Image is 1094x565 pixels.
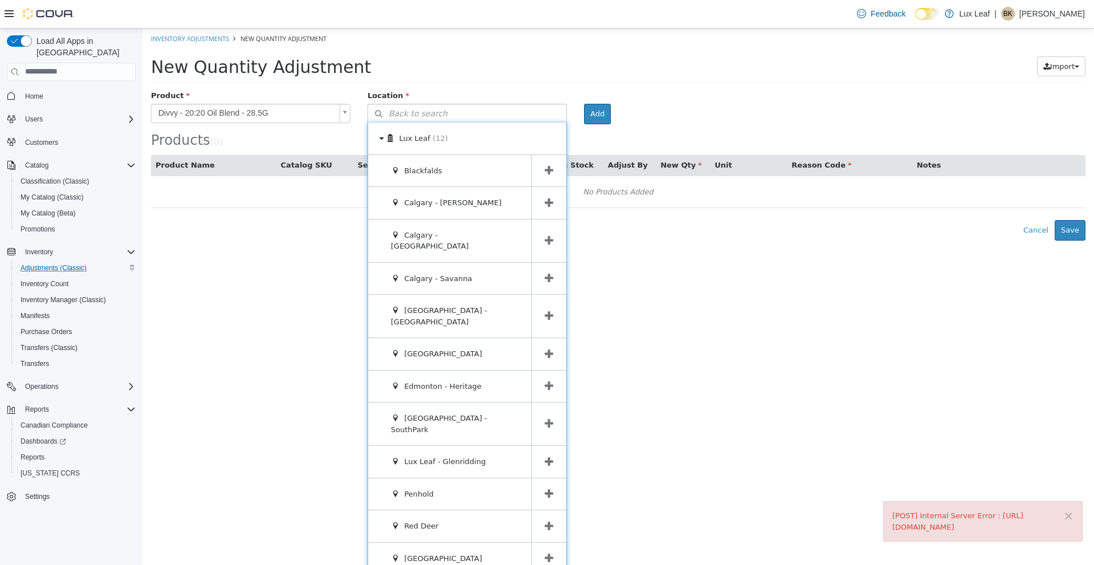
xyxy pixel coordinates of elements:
[16,261,136,275] span: Adjustments (Classic)
[2,134,140,151] button: Customers
[21,90,48,103] a: Home
[262,138,299,147] span: Blackfalds
[921,482,931,494] button: ×
[21,359,49,368] span: Transfers
[21,89,136,103] span: Home
[908,34,932,42] span: Import
[2,244,140,260] button: Inventory
[21,469,80,478] span: [US_STATE] CCRS
[25,405,49,414] span: Reports
[11,205,140,221] button: My Catalog (Beta)
[852,2,910,25] a: Feedback
[16,418,136,432] span: Canadian Compliance
[21,380,63,393] button: Operations
[21,403,136,416] span: Reports
[25,247,53,257] span: Inventory
[290,105,305,114] span: (12)
[16,261,91,275] a: Adjustments (Classic)
[16,222,60,236] a: Promotions
[16,174,136,188] span: Classification (Classic)
[16,277,74,291] a: Inventory Count
[215,131,320,143] button: Serial / Package Number
[13,131,75,143] button: Product Name
[21,421,88,430] span: Canadian Compliance
[895,28,943,48] button: Import
[1001,7,1015,21] div: Brooklyn Kowaluk
[16,206,80,220] a: My Catalog (Beta)
[11,292,140,308] button: Inventory Manager (Classic)
[16,357,54,371] a: Transfers
[2,157,140,173] button: Catalog
[11,308,140,324] button: Manifests
[16,325,136,339] span: Purchase Orders
[21,295,106,304] span: Inventory Manager (Classic)
[25,382,59,391] span: Operations
[21,327,72,336] span: Purchase Orders
[2,401,140,417] button: Reports
[11,324,140,340] button: Purchase Orders
[9,75,208,95] a: Divvy - 20:20 Oil Blend - 28.5G
[11,173,140,189] button: Classification (Classic)
[16,293,111,307] a: Inventory Manager (Classic)
[16,434,71,448] a: Dashboards
[21,489,136,503] span: Settings
[262,526,340,534] span: [GEOGRAPHIC_DATA]
[875,192,912,212] button: Cancel
[16,325,77,339] a: Purchase Orders
[11,189,140,205] button: My Catalog (Classic)
[871,8,905,19] span: Feedback
[960,7,990,21] p: Lux Leaf
[262,170,359,178] span: Calgary - [PERSON_NAME]
[11,340,140,356] button: Transfers (Classic)
[16,309,136,323] span: Manifests
[21,112,136,126] span: Users
[11,260,140,276] button: Adjustments (Classic)
[21,158,53,172] button: Catalog
[16,190,136,204] span: My Catalog (Classic)
[16,450,136,464] span: Reports
[16,174,94,188] a: Classification (Classic)
[16,341,136,355] span: Transfers (Classic)
[16,466,84,480] a: [US_STATE] CCRS
[11,433,140,449] a: Dashboards
[16,466,136,480] span: Washington CCRS
[225,75,424,95] button: Back to search
[21,177,89,186] span: Classification (Classic)
[2,488,140,505] button: Settings
[9,76,193,94] span: Divvy - 20:20 Oil Blend - 28.5G
[9,63,47,71] span: Product
[11,417,140,433] button: Canadian Compliance
[262,321,340,330] span: [GEOGRAPHIC_DATA]
[248,385,345,405] span: [GEOGRAPHIC_DATA] - SouthPark
[248,278,345,298] span: [GEOGRAPHIC_DATA] - [GEOGRAPHIC_DATA]
[572,131,591,143] button: Unit
[21,245,58,259] button: Inventory
[11,465,140,481] button: [US_STATE] CCRS
[21,403,54,416] button: Reports
[442,75,468,96] button: Add
[138,131,192,143] button: Catalog SKU
[16,190,88,204] a: My Catalog (Classic)
[25,138,58,147] span: Customers
[16,450,49,464] a: Reports
[16,222,136,236] span: Promotions
[16,155,936,172] div: No Products Added
[2,111,140,127] button: Users
[21,380,136,393] span: Operations
[912,192,943,212] button: Save
[7,83,136,535] nav: Complex example
[21,263,87,273] span: Adjustments (Classic)
[16,309,54,323] a: Manifests
[226,79,305,91] span: Back to search
[257,105,288,114] span: Lux Leaf
[21,225,55,234] span: Promotions
[21,490,54,503] a: Settings
[21,193,84,202] span: My Catalog (Classic)
[98,6,184,14] span: New Quantity Adjustment
[2,379,140,395] button: Operations
[21,136,63,149] a: Customers
[915,20,916,21] span: Dark Mode
[9,104,68,120] span: Products
[262,246,329,254] span: Calgary - Savanna
[21,343,77,352] span: Transfers (Classic)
